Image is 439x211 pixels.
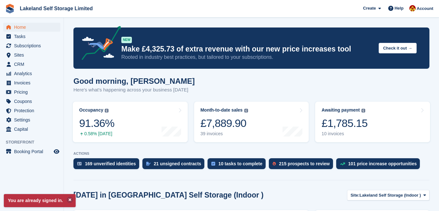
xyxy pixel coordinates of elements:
span: Invoices [14,78,52,87]
div: 39 invoices [201,131,248,137]
a: menu [3,115,60,124]
a: Occupancy 91.36% 0.58% [DATE] [73,102,188,142]
img: icon-info-grey-7440780725fd019a000dd9b08b2336e03edf1995a4989e88bcd33f0948082b44.svg [105,109,109,113]
a: menu [3,32,60,41]
img: stora-icon-8386f47178a22dfd0bd8f6a31ec36ba5ce8667c1dd55bd0f319d3a0aa187defe.svg [5,4,15,13]
span: Coupons [14,97,52,106]
div: 169 unverified identities [85,161,136,166]
div: £1,785.15 [322,117,367,130]
span: Help [395,5,404,12]
img: task-75834270c22a3079a89374b754ae025e5fb1db73e45f91037f5363f120a921f8.svg [211,162,215,166]
div: 0.58% [DATE] [79,131,114,137]
a: menu [3,125,60,134]
img: Diane Carney [409,5,416,12]
img: icon-info-grey-7440780725fd019a000dd9b08b2336e03edf1995a4989e88bcd33f0948082b44.svg [244,109,248,113]
div: 215 prospects to review [279,161,330,166]
p: Here's what's happening across your business [DATE] [73,86,195,94]
h2: [DATE] in [GEOGRAPHIC_DATA] Self Storage (Indoor ) [73,191,263,199]
span: Capital [14,125,52,134]
a: menu [3,51,60,59]
a: 21 unsigned contracts [142,158,208,172]
a: menu [3,78,60,87]
img: price_increase_opportunities-93ffe204e8149a01c8c9dc8f82e8f89637d9d84a8eef4429ea346261dce0b2c0.svg [340,162,345,165]
p: You are already signed in. [4,194,76,207]
span: Storefront [6,139,64,145]
span: Home [14,23,52,32]
a: 169 unverified identities [73,158,142,172]
div: Month-to-date sales [201,107,243,113]
span: Pricing [14,88,52,97]
span: Account [417,5,433,12]
button: Site: Lakeland Self Storage (Indoor ) [347,190,429,200]
img: contract_signature_icon-13c848040528278c33f63329250d36e43548de30e8caae1d1a13099fd9432cc5.svg [146,162,151,166]
div: 10 invoices [322,131,367,137]
img: price-adjustments-announcement-icon-8257ccfd72463d97f412b2fc003d46551f7dbcb40ab6d574587a9cd5c0d94... [76,26,121,62]
p: Rooted in industry best practices, but tailored to your subscriptions. [121,54,374,61]
span: Protection [14,106,52,115]
a: menu [3,106,60,115]
a: 215 prospects to review [269,158,336,172]
span: Sites [14,51,52,59]
div: 10 tasks to complete [218,161,262,166]
span: Create [363,5,376,12]
a: 10 tasks to complete [208,158,269,172]
div: 101 price increase opportunities [348,161,417,166]
div: NEW [121,37,132,43]
span: Tasks [14,32,52,41]
p: Make £4,325.73 of extra revenue with our new price increases tool [121,44,374,54]
span: Site: [351,192,360,199]
img: prospect-51fa495bee0391a8d652442698ab0144808aea92771e9ea1ae160a38d050c398.svg [273,162,276,166]
h1: Good morning, [PERSON_NAME] [73,77,195,85]
div: 91.36% [79,117,114,130]
a: Preview store [53,148,60,155]
a: menu [3,23,60,32]
span: Booking Portal [14,147,52,156]
div: Awaiting payment [322,107,360,113]
button: Check it out → [379,43,417,53]
span: Analytics [14,69,52,78]
div: £7,889.90 [201,117,248,130]
div: 21 unsigned contracts [154,161,201,166]
a: menu [3,97,60,106]
a: menu [3,41,60,50]
a: Lakeland Self Storage Limited [17,3,95,14]
img: icon-info-grey-7440780725fd019a000dd9b08b2336e03edf1995a4989e88bcd33f0948082b44.svg [361,109,365,113]
img: verify_identity-adf6edd0f0f0b5bbfe63781bf79b02c33cf7c696d77639b501bdc392416b5a36.svg [77,162,82,166]
span: Settings [14,115,52,124]
a: Awaiting payment £1,785.15 10 invoices [315,102,430,142]
span: CRM [14,60,52,69]
a: menu [3,147,60,156]
span: Lakeland Self Storage (Indoor ) [360,192,421,199]
div: Occupancy [79,107,103,113]
p: ACTIONS [73,152,429,156]
a: menu [3,69,60,78]
a: menu [3,60,60,69]
a: 101 price increase opportunities [336,158,423,172]
a: Month-to-date sales £7,889.90 39 invoices [194,102,309,142]
a: menu [3,88,60,97]
span: Subscriptions [14,41,52,50]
